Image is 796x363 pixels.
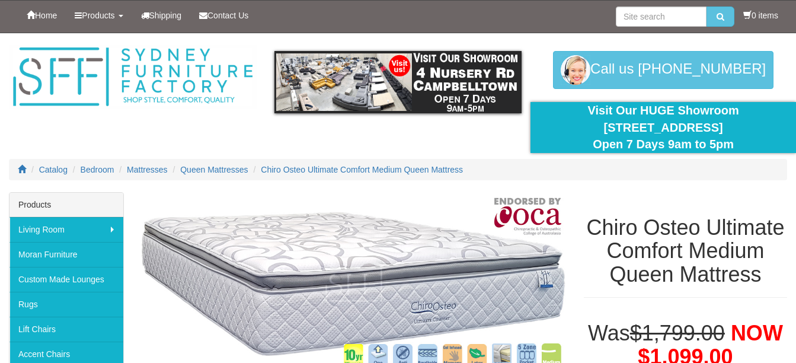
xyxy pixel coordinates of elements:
a: Chiro Osteo Ultimate Comfort Medium Queen Mattress [261,165,463,174]
div: Products [9,193,123,217]
a: Moran Furniture [9,242,123,267]
a: Catalog [39,165,68,174]
a: Mattresses [127,165,167,174]
a: Queen Mattresses [180,165,248,174]
div: Visit Our HUGE Showroom [STREET_ADDRESS] Open 7 Days 9am to 5pm [539,102,787,153]
h1: Chiro Osteo Ultimate Comfort Medium Queen Mattress [584,216,787,286]
a: Bedroom [81,165,114,174]
img: showroom.gif [274,51,522,113]
a: Contact Us [190,1,257,30]
a: Custom Made Lounges [9,267,123,292]
a: Shipping [132,1,191,30]
li: 0 items [743,9,778,21]
a: Living Room [9,217,123,242]
input: Site search [616,7,707,27]
span: Shipping [149,11,182,20]
a: Home [18,1,66,30]
a: Products [66,1,132,30]
img: Sydney Furniture Factory [9,45,257,109]
span: Products [82,11,114,20]
del: $1,799.00 [630,321,725,345]
a: Rugs [9,292,123,317]
span: Contact Us [207,11,248,20]
span: Home [35,11,57,20]
a: Lift Chairs [9,317,123,342]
